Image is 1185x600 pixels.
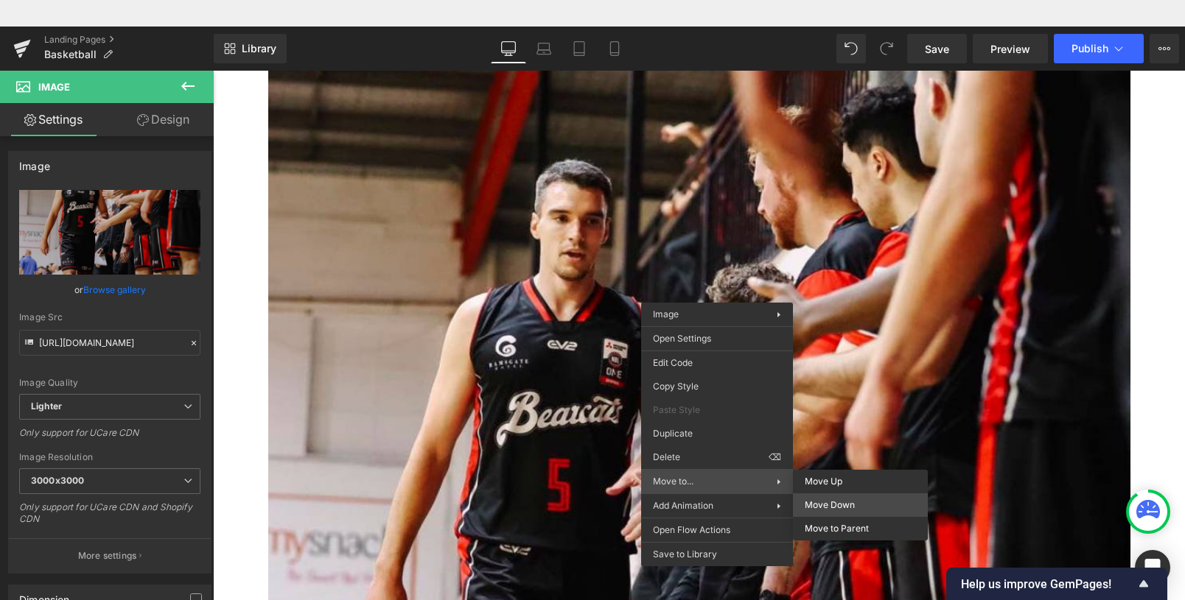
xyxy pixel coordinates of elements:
b: 3000x3000 [31,475,84,486]
span: Move Down [805,498,916,512]
a: Browse gallery [83,277,146,303]
span: Move to Parent [805,522,916,535]
button: Redo [872,34,901,63]
div: Only support for UCare CDN [19,427,200,448]
a: Desktop [491,34,526,63]
span: Publish [1072,43,1108,54]
a: Tablet [562,34,597,63]
span: ⌫ [769,451,781,464]
div: or [19,282,200,297]
a: Mobile [597,34,632,63]
span: Help us improve GemPages! [961,577,1135,591]
div: Image Src [19,312,200,322]
span: Open Flow Actions [653,523,781,537]
span: Copy Style [653,380,781,393]
span: Library [242,42,276,55]
span: Save to Library [653,548,781,561]
button: More [1150,34,1179,63]
div: Image Quality [19,378,200,388]
a: Preview [973,34,1048,63]
a: New Library [214,34,287,63]
button: Undo [836,34,866,63]
span: Duplicate [653,427,781,440]
input: Link [19,330,200,356]
button: Show survey - Help us improve GemPages! [961,575,1153,593]
button: Publish [1054,34,1144,63]
b: Lighter [31,400,62,412]
span: Save [925,41,949,57]
button: More settings [9,538,211,573]
span: Add Animation [653,499,777,512]
span: Image [38,81,70,93]
div: Only support for UCare CDN and Shopify CDN [19,501,200,534]
span: Edit Code [653,356,781,370]
span: Move to... [653,475,777,488]
span: Paste Style [653,403,781,417]
span: Move Up [805,475,916,488]
span: Preview [990,41,1030,57]
a: Laptop [526,34,562,63]
div: Image [19,152,50,172]
span: Open Settings [653,332,781,345]
a: Design [110,103,217,136]
div: Image Resolution [19,452,200,462]
p: More settings [78,549,137,562]
span: Basketball [44,49,97,60]
span: Delete [653,451,769,464]
a: Landing Pages [44,34,214,46]
span: Image [653,308,679,320]
div: Open Intercom Messenger [1135,550,1170,585]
